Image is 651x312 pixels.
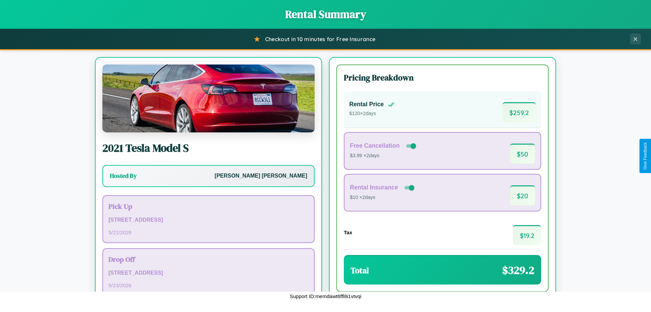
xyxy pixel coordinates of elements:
p: $3.99 × 2 days [350,151,417,160]
p: [PERSON_NAME] [PERSON_NAME] [215,171,307,181]
h4: Tax [344,230,352,235]
p: [STREET_ADDRESS] [108,215,309,225]
div: Give Feedback [643,142,648,170]
p: 5 / 21 / 2026 [108,228,309,237]
p: 5 / 23 / 2026 [108,281,309,290]
span: $ 259.2 [502,102,536,122]
span: Checkout in 10 minutes for Free Insurance [265,36,375,42]
p: Support ID: memdawt6ffl8i1vtvqi [290,292,361,301]
span: $ 329.2 [502,263,534,278]
h4: Rental Insurance [350,184,398,191]
h2: 2021 Tesla Model S [102,141,315,155]
h3: Pick Up [108,201,309,211]
p: [STREET_ADDRESS] [108,268,309,278]
h4: Free Cancellation [350,142,400,149]
p: $10 × 2 days [350,193,416,202]
h3: Drop Off [108,254,309,264]
h4: Rental Price [349,101,384,108]
img: Tesla Model S [102,65,315,132]
span: $ 19.2 [513,225,541,245]
h1: Rental Summary [7,7,644,22]
p: $ 120 × 2 days [349,109,395,118]
span: $ 50 [510,144,535,164]
h3: Pricing Breakdown [344,72,541,83]
h3: Total [351,265,369,276]
h3: Hosted By [110,172,137,180]
span: $ 20 [510,185,535,205]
